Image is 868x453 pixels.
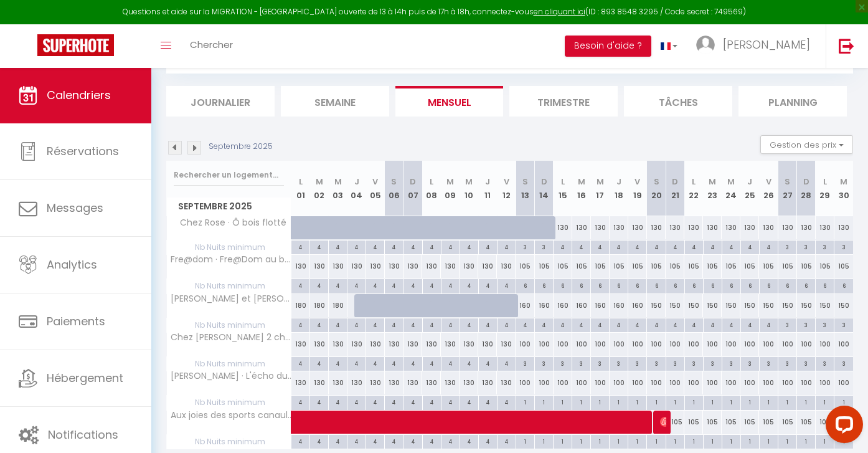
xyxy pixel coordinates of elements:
[516,294,534,317] div: 160
[391,176,397,188] abbr: S
[316,176,323,188] abbr: M
[722,241,740,252] div: 4
[834,255,853,278] div: 105
[441,241,460,252] div: 4
[497,255,516,278] div: 130
[703,333,722,356] div: 100
[181,24,242,68] a: Chercher
[660,410,666,434] span: [PERSON_NAME]
[685,241,703,252] div: 4
[291,241,309,252] div: 4
[509,86,618,117] li: Trimestre
[535,294,554,317] div: 160
[329,318,347,330] div: 4
[722,279,740,291] div: 6
[572,318,590,330] div: 4
[692,176,696,188] abbr: L
[554,294,572,317] div: 160
[385,279,403,291] div: 4
[610,216,628,239] div: 130
[167,241,291,254] span: Nb Nuits minimum
[647,161,666,216] th: 20
[823,176,827,188] abbr: L
[310,333,329,356] div: 130
[347,279,366,291] div: 4
[329,357,347,369] div: 4
[441,279,460,291] div: 4
[354,176,359,188] abbr: J
[478,333,497,356] div: 130
[347,318,366,330] div: 4
[169,216,290,230] span: Chez Rose · Ô bois flotté
[816,333,834,356] div: 100
[281,86,389,117] li: Semaine
[597,176,604,188] abbr: M
[37,34,114,56] img: Super Booking
[816,401,868,453] iframe: LiveChat chat widget
[366,318,384,330] div: 4
[760,241,778,252] div: 4
[803,176,809,188] abbr: D
[572,216,591,239] div: 130
[738,86,847,117] li: Planning
[628,241,646,252] div: 4
[797,279,815,291] div: 6
[554,279,572,291] div: 6
[478,161,497,216] th: 11
[722,294,740,317] div: 150
[797,161,816,216] th: 28
[169,333,293,342] span: Chez [PERSON_NAME] 2 chambres au sein d'une pinède
[785,176,790,188] abbr: S
[610,294,628,317] div: 160
[310,241,328,252] div: 4
[190,38,233,51] span: Chercher
[516,255,534,278] div: 105
[740,294,759,317] div: 150
[430,176,433,188] abbr: L
[535,241,553,252] div: 3
[516,279,534,291] div: 6
[403,357,422,369] div: 4
[366,333,385,356] div: 130
[385,318,403,330] div: 4
[628,161,647,216] th: 19
[498,357,516,369] div: 4
[628,318,646,330] div: 4
[723,37,810,52] span: [PERSON_NAME]
[760,135,853,154] button: Gestion des prix
[310,279,328,291] div: 4
[460,255,478,278] div: 130
[741,241,759,252] div: 4
[347,255,366,278] div: 130
[766,176,771,188] abbr: V
[423,357,441,369] div: 4
[479,318,497,330] div: 4
[460,279,478,291] div: 4
[778,161,797,216] th: 27
[834,333,853,356] div: 100
[816,161,834,216] th: 29
[535,333,554,356] div: 100
[167,279,291,293] span: Nb Nuits minimum
[703,294,722,317] div: 150
[797,216,816,239] div: 130
[703,255,722,278] div: 105
[741,279,759,291] div: 6
[778,318,796,330] div: 3
[624,86,732,117] li: Tâches
[666,241,684,252] div: 4
[578,176,585,188] abbr: M
[385,255,403,278] div: 130
[647,255,666,278] div: 105
[299,176,303,188] abbr: L
[654,176,659,188] abbr: S
[591,333,610,356] div: 100
[460,161,478,216] th: 10
[740,216,759,239] div: 130
[423,241,441,252] div: 4
[591,255,610,278] div: 105
[572,255,591,278] div: 105
[797,241,815,252] div: 3
[591,161,610,216] th: 17
[446,176,454,188] abbr: M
